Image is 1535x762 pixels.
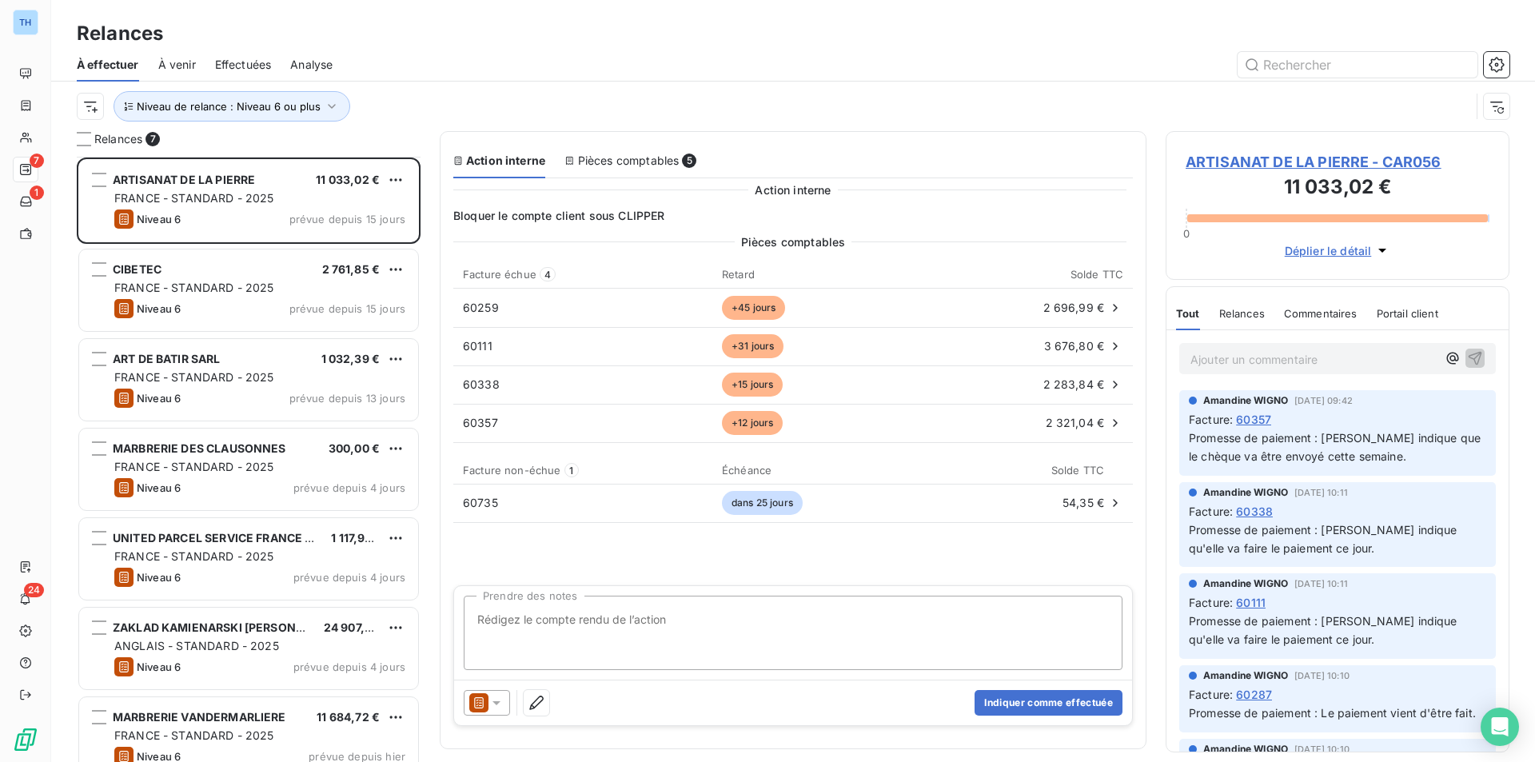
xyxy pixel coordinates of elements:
[564,463,579,477] span: 1
[1236,594,1266,611] span: 60111
[564,153,696,169] div: Pièces comptables
[1176,307,1200,320] span: Tout
[463,339,492,353] span: 60111
[682,154,696,168] span: 5
[114,728,274,742] span: FRANCE - STANDARD - 2025
[77,157,421,762] div: grid
[1189,594,1233,611] span: Facture :
[453,153,545,169] div: Action interne
[1189,686,1233,703] span: Facture :
[1236,686,1272,703] span: 60287
[113,531,328,545] span: UNITED PARCEL SERVICE FRANCE SAS
[137,660,181,673] span: Niveau 6
[1294,396,1353,405] span: [DATE] 09:42
[1183,227,1190,240] span: 0
[1189,614,1461,646] span: Promesse de paiement : [PERSON_NAME] indique qu'elle va faire le paiement ce jour.
[290,57,333,73] span: Analyse
[137,213,181,225] span: Niveau 6
[113,710,286,724] span: MARBRERIE VANDERMARLIERE
[1203,576,1288,591] span: Amandine WIGNO
[1189,431,1484,463] span: Promesse de paiement : [PERSON_NAME] indique que le chèque va être envoyé cette semaine.
[114,639,279,652] span: ANGLAIS - STANDARD - 2025
[13,727,38,752] img: Logo LeanPay
[329,441,380,455] span: 300,00 €
[1071,268,1123,281] span: Solde TTC
[114,460,274,473] span: FRANCE - STANDARD - 2025
[1294,671,1350,680] span: [DATE] 10:10
[741,233,846,250] span: Pièces comptables
[137,481,181,494] span: Niveau 6
[931,300,1123,316] div: 2 696,99 €
[1284,307,1358,320] span: Commentaires
[1186,151,1489,173] span: ARTISANAT DE LA PIERRE - CAR056
[463,464,561,477] span: Facture non-échue
[289,392,405,405] span: prévue depuis 13 jours
[962,495,1123,511] div: 54,35 €
[146,132,160,146] span: 7
[1219,307,1265,320] span: Relances
[463,496,498,509] span: 60735
[1203,668,1288,683] span: Amandine WIGNO
[322,262,381,276] span: 2 761,85 €
[113,262,161,276] span: CIBETEC
[931,415,1123,431] div: 2 321,04 €
[1236,411,1271,428] span: 60357
[331,531,382,545] span: 1 117,97 €
[114,549,274,563] span: FRANCE - STANDARD - 2025
[540,267,556,281] span: 4
[1189,411,1233,428] span: Facture :
[137,100,321,113] span: Niveau de relance : Niveau 6 ou plus
[114,281,274,294] span: FRANCE - STANDARD - 2025
[722,464,771,477] span: Échéance
[321,352,381,365] span: 1 032,39 €
[114,91,350,122] button: Niveau de relance : Niveau 6 ou plus
[1203,485,1288,500] span: Amandine WIGNO
[94,131,142,147] span: Relances
[463,268,536,281] span: Facture échue
[1280,241,1396,260] button: Déplier le détail
[1186,173,1489,205] h3: 11 033,02 €
[289,302,405,315] span: prévue depuis 15 jours
[137,392,181,405] span: Niveau 6
[1236,503,1273,520] span: 60338
[931,338,1123,354] div: 3 676,80 €
[137,571,181,584] span: Niveau 6
[1051,464,1104,477] span: Solde TTC
[30,154,44,168] span: 7
[1285,242,1372,259] span: Déplier le détail
[1189,503,1233,520] span: Facture :
[722,296,785,320] span: +45 jours
[722,268,755,281] span: Retard
[77,19,163,48] h3: Relances
[24,583,44,597] span: 24
[1189,706,1476,720] span: Promesse de paiement : Le paiement vient d'être fait.
[1189,523,1461,555] span: Promesse de paiement : [PERSON_NAME] indique qu'elle va faire le paiement ce jour.
[722,411,783,435] span: +12 jours
[293,660,405,673] span: prévue depuis 4 jours
[463,301,499,314] span: 60259
[931,377,1123,393] div: 2 283,84 €
[113,441,286,455] span: MARBRERIE DES CLAUSONNES
[324,620,389,634] span: 24 907,74 €
[13,10,38,35] div: TH
[137,302,181,315] span: Niveau 6
[463,416,498,429] span: 60357
[113,620,341,634] span: ZAKLAD KAMIENARSKI [PERSON_NAME]
[289,213,405,225] span: prévue depuis 15 jours
[114,370,274,384] span: FRANCE - STANDARD - 2025
[1203,393,1288,408] span: Amandine WIGNO
[722,334,783,358] span: +31 jours
[113,173,255,186] span: ARTISANAT DE LA PIERRE
[293,571,405,584] span: prévue depuis 4 jours
[975,690,1122,716] button: Indiquer comme effectuée
[30,186,44,200] span: 1
[316,173,380,186] span: 11 033,02 €
[1481,708,1519,746] div: Open Intercom Messenger
[1294,488,1348,497] span: [DATE] 10:11
[1294,744,1350,754] span: [DATE] 10:10
[722,491,803,515] span: dans 25 jours
[755,182,831,198] span: Action interne
[77,57,139,73] span: À effectuer
[114,191,274,205] span: FRANCE - STANDARD - 2025
[113,352,221,365] span: ART DE BATIR SARL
